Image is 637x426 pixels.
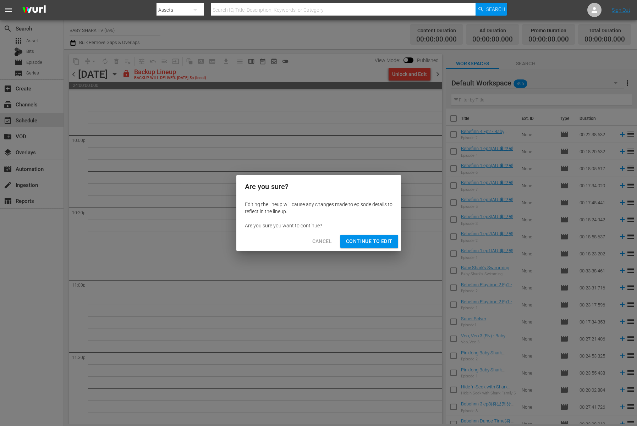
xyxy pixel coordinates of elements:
a: Sign Out [612,7,630,13]
button: Cancel [307,235,337,248]
span: Cancel [312,237,332,246]
span: Search [486,3,505,16]
button: Continue to Edit [340,235,398,248]
span: menu [4,6,13,14]
span: Continue to Edit [346,237,392,246]
h2: Are you sure? [245,181,392,192]
div: Editing the lineup will cause any changes made to episode details to reflect in the lineup. [245,201,392,215]
div: Are you sure you want to continue? [245,222,392,229]
img: ans4CAIJ8jUAAAAAAAAAAAAAAAAAAAAAAAAgQb4GAAAAAAAAAAAAAAAAAAAAAAAAJMjXAAAAAAAAAAAAAAAAAAAAAAAAgAT5G... [17,2,51,18]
